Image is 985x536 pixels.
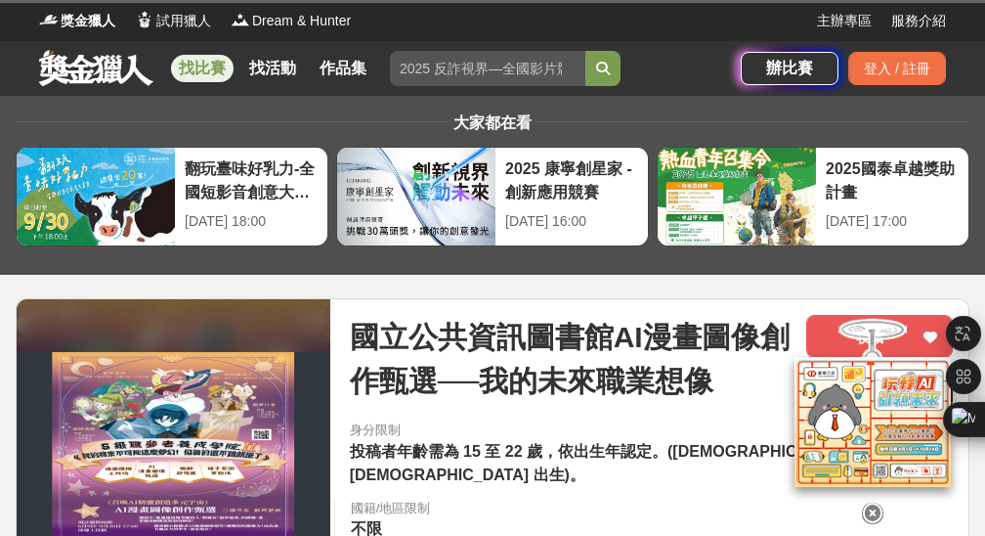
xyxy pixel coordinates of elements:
a: 服務介紹 [891,11,946,31]
div: [DATE] 16:00 [505,211,638,232]
a: 辦比賽 [741,52,838,85]
a: 找比賽 [171,55,234,82]
div: 國籍/地區限制 [351,499,431,518]
div: 2025國泰卓越獎助計畫 [826,157,959,201]
div: 2025 康寧創星家 - 創新應用競賽 [505,157,638,201]
a: Logo試用獵人 [135,11,211,31]
span: 投稿者年齡需為 15 至 22 歲，依出生年認定。([DEMOGRAPHIC_DATA]至 [DEMOGRAPHIC_DATA] 出生)。 [350,443,868,483]
img: d2146d9a-e6f6-4337-9592-8cefde37ba6b.png [794,356,951,486]
div: [DATE] 17:00 [826,211,959,232]
a: 翻玩臺味好乳力-全國短影音創意大募集[DATE] 18:00 [16,147,328,246]
a: Logo獎金獵人 [39,11,115,31]
span: 大家都在看 [449,114,536,131]
div: 登入 / 註冊 [848,52,946,85]
div: [DATE] 18:00 [185,211,318,232]
div: 身分限制 [350,421,953,440]
img: Logo [231,10,250,29]
span: 國立公共資訊圖書館AI漫畫圖像創作甄選──我的未來職業想像 [350,315,791,403]
a: 2025 康寧創星家 - 創新應用競賽[DATE] 16:00 [336,147,649,246]
img: Logo [39,10,59,29]
span: 試用獵人 [156,11,211,31]
a: 主辦專區 [817,11,872,31]
a: 找活動 [241,55,304,82]
a: 2025國泰卓越獎助計畫[DATE] 17:00 [657,147,969,246]
a: LogoDream & Hunter [231,11,351,31]
a: 作品集 [312,55,374,82]
div: 翻玩臺味好乳力-全國短影音創意大募集 [185,157,318,201]
span: Dream & Hunter [252,11,351,31]
span: 獎金獵人 [61,11,115,31]
img: Logo [135,10,154,29]
input: 2025 反詐視界—全國影片競賽 [390,51,585,86]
